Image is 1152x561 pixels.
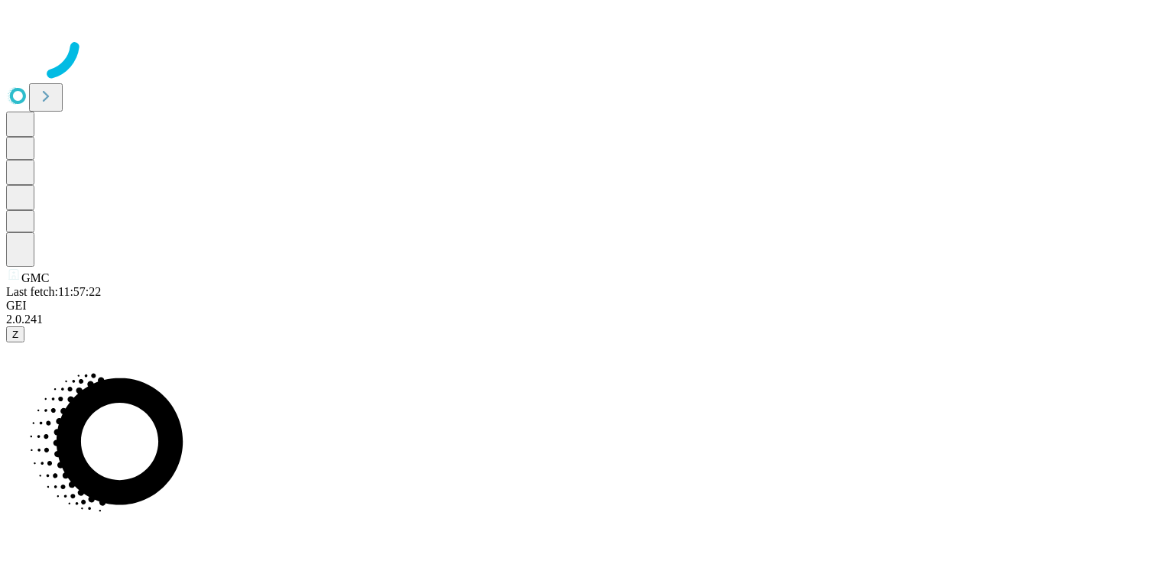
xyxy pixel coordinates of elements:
button: Z [6,326,24,342]
span: Last fetch: 11:57:22 [6,285,101,298]
span: Z [12,329,18,340]
div: 2.0.241 [6,313,1146,326]
span: GMC [21,271,49,284]
div: GEI [6,299,1146,313]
